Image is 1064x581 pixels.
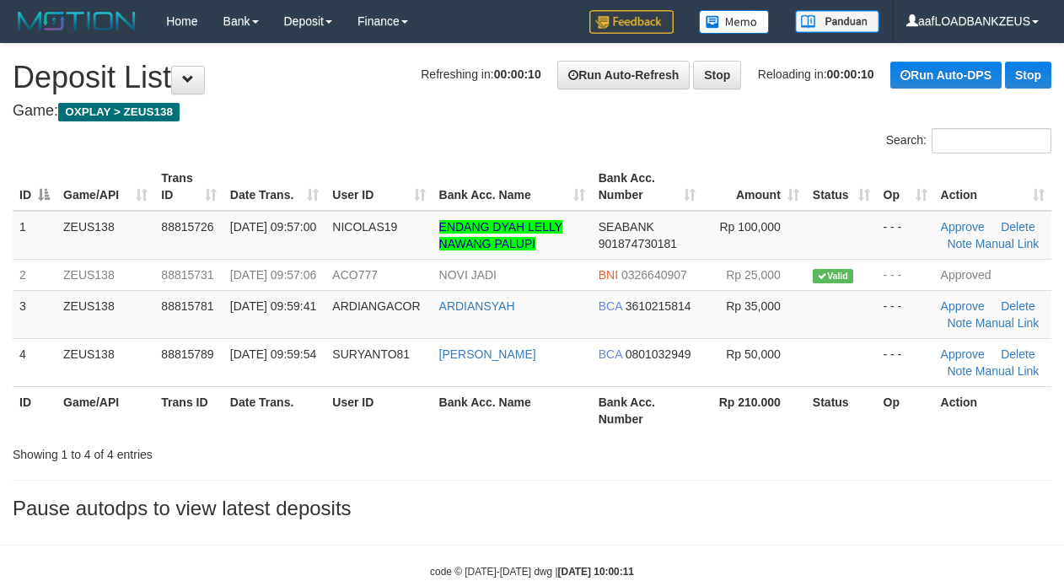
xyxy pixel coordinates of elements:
[332,299,420,313] span: ARDIANGACOR
[13,338,56,386] td: 4
[599,299,622,313] span: BCA
[58,103,180,121] span: OXPLAY > ZEUS138
[890,62,1002,89] a: Run Auto-DPS
[161,347,213,361] span: 88815789
[439,220,563,250] a: ENDANG DYAH LELLY NAWANG PALUPI
[934,259,1051,290] td: Approved
[599,347,622,361] span: BCA
[758,67,874,81] span: Reloading in:
[726,347,781,361] span: Rp 50,000
[599,268,618,282] span: BNI
[13,498,1051,519] h3: Pause autodps to view latest deposits
[56,386,154,434] th: Game/API
[699,10,770,34] img: Button%20Memo.svg
[599,220,654,234] span: SEABANK
[975,237,1040,250] a: Manual Link
[726,299,781,313] span: Rp 35,000
[56,259,154,290] td: ZEUS138
[877,163,934,211] th: Op: activate to sort column ascending
[421,67,540,81] span: Refreshing in:
[494,67,541,81] strong: 00:00:10
[430,566,634,578] small: code © [DATE]-[DATE] dwg |
[558,566,634,578] strong: [DATE] 10:00:11
[886,128,1051,153] label: Search:
[325,386,432,434] th: User ID
[56,290,154,338] td: ZEUS138
[947,364,972,378] a: Note
[702,163,806,211] th: Amount: activate to sort column ascending
[726,268,781,282] span: Rp 25,000
[230,299,316,313] span: [DATE] 09:59:41
[941,220,985,234] a: Approve
[877,290,934,338] td: - - -
[13,290,56,338] td: 3
[230,268,316,282] span: [DATE] 09:57:06
[332,268,378,282] span: ACO777
[13,61,1051,94] h1: Deposit List
[947,316,972,330] a: Note
[693,61,741,89] a: Stop
[947,237,972,250] a: Note
[13,103,1051,120] h4: Game:
[433,163,592,211] th: Bank Acc. Name: activate to sort column ascending
[975,364,1040,378] a: Manual Link
[56,211,154,260] td: ZEUS138
[592,163,702,211] th: Bank Acc. Number: activate to sort column ascending
[13,163,56,211] th: ID: activate to sort column descending
[439,347,536,361] a: [PERSON_NAME]
[589,10,674,34] img: Feedback.jpg
[433,386,592,434] th: Bank Acc. Name
[557,61,690,89] a: Run Auto-Refresh
[941,347,985,361] a: Approve
[975,316,1040,330] a: Manual Link
[1001,220,1034,234] a: Delete
[13,386,56,434] th: ID
[13,8,141,34] img: MOTION_logo.png
[934,163,1051,211] th: Action: activate to sort column ascending
[806,386,877,434] th: Status
[795,10,879,33] img: panduan.png
[592,386,702,434] th: Bank Acc. Number
[1005,62,1051,89] a: Stop
[13,439,431,463] div: Showing 1 to 4 of 4 entries
[161,268,213,282] span: 88815731
[439,299,515,313] a: ARDIANSYAH
[223,163,325,211] th: Date Trans.: activate to sort column ascending
[230,220,316,234] span: [DATE] 09:57:00
[806,163,877,211] th: Status: activate to sort column ascending
[1001,299,1034,313] a: Delete
[877,211,934,260] td: - - -
[941,299,985,313] a: Approve
[223,386,325,434] th: Date Trans.
[56,163,154,211] th: Game/API: activate to sort column ascending
[599,237,677,250] span: Copy 901874730181 to clipboard
[230,347,316,361] span: [DATE] 09:59:54
[877,386,934,434] th: Op
[621,268,687,282] span: Copy 0326640907 to clipboard
[813,269,853,283] span: Valid transaction
[56,338,154,386] td: ZEUS138
[877,338,934,386] td: - - -
[934,386,1051,434] th: Action
[932,128,1051,153] input: Search:
[702,386,806,434] th: Rp 210.000
[161,220,213,234] span: 88815726
[332,220,397,234] span: NICOLAS19
[13,211,56,260] td: 1
[154,386,223,434] th: Trans ID
[439,268,497,282] a: NOVI JADI
[325,163,432,211] th: User ID: activate to sort column ascending
[877,259,934,290] td: - - -
[161,299,213,313] span: 88815781
[626,299,691,313] span: Copy 3610215814 to clipboard
[827,67,874,81] strong: 00:00:10
[154,163,223,211] th: Trans ID: activate to sort column ascending
[719,220,780,234] span: Rp 100,000
[332,347,410,361] span: SURYANTO81
[1001,347,1034,361] a: Delete
[13,259,56,290] td: 2
[626,347,691,361] span: Copy 0801032949 to clipboard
